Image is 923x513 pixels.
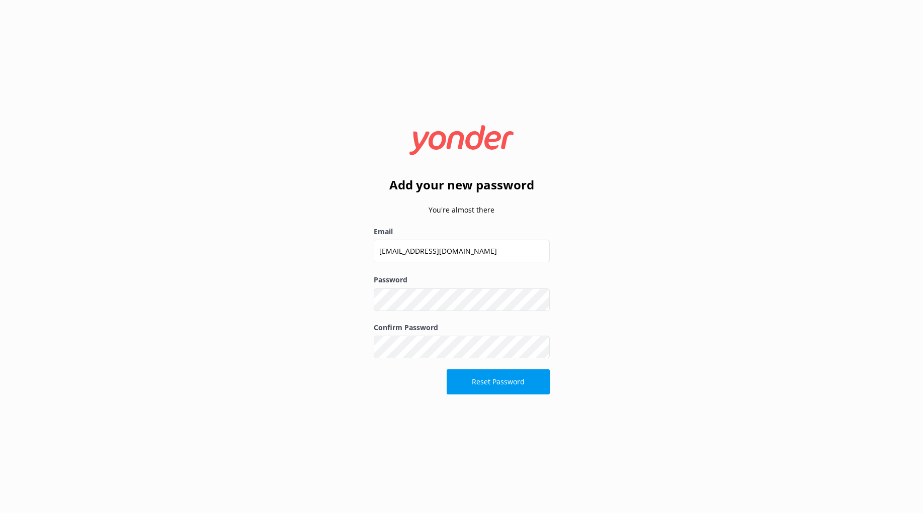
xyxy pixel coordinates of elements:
h2: Add your new password [374,175,550,194]
p: You're almost there [374,204,550,216]
button: Show password [530,289,550,310]
input: user@emailaddress.com [374,240,550,262]
button: Show password [530,337,550,357]
label: Email [374,226,550,237]
label: Password [374,274,550,285]
button: Reset Password [447,369,550,394]
label: Confirm Password [374,322,550,333]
